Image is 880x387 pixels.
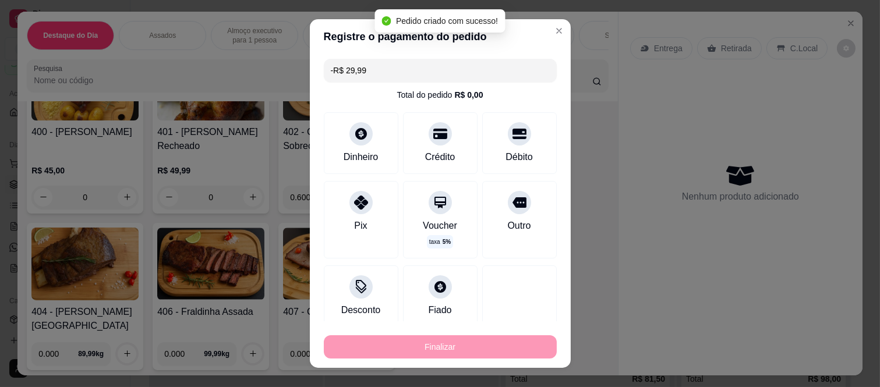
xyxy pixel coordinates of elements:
[425,150,455,164] div: Crédito
[397,89,483,101] div: Total do pedido
[396,16,498,26] span: Pedido criado com sucesso!
[423,219,457,233] div: Voucher
[331,59,550,82] input: Ex.: hambúrguer de cordeiro
[506,150,532,164] div: Débito
[507,219,531,233] div: Outro
[428,303,451,317] div: Fiado
[354,219,367,233] div: Pix
[443,237,451,246] span: 5 %
[341,303,381,317] div: Desconto
[382,16,391,26] span: check-circle
[550,22,568,40] button: Close
[344,150,379,164] div: Dinheiro
[429,237,451,246] p: taxa
[454,89,483,101] div: R$ 0,00
[310,19,571,54] header: Registre o pagamento do pedido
